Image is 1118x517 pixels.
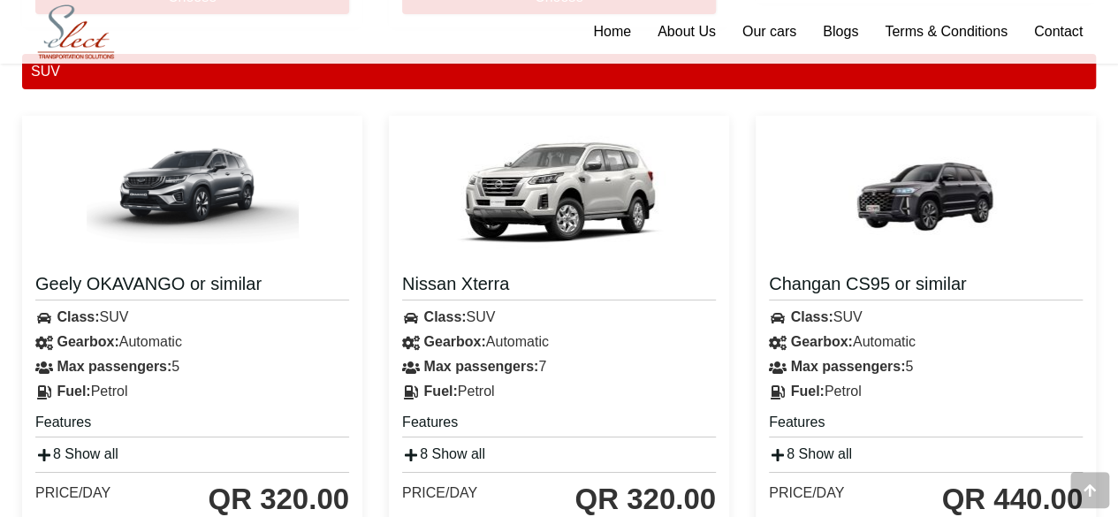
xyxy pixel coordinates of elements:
[389,354,729,379] div: 7
[790,334,852,349] strong: Gearbox:
[57,359,171,374] strong: Max passengers:
[769,413,1083,437] h5: Features
[22,330,362,354] div: Automatic
[423,309,466,324] strong: Class:
[57,309,99,324] strong: Class:
[574,482,716,517] div: QR 320.00
[57,384,90,399] strong: Fuel:
[820,129,1032,262] img: Changan CS95 or similar
[27,2,125,63] img: Select Rent a Car
[35,413,349,437] h5: Features
[790,384,824,399] strong: Fuel:
[756,379,1096,404] div: Petrol
[22,379,362,404] div: Petrol
[756,354,1096,379] div: 5
[389,330,729,354] div: Automatic
[402,272,716,300] a: Nissan Xterra
[756,305,1096,330] div: SUV
[402,413,716,437] h5: Features
[35,272,349,300] a: Geely OKAVANGO or similar
[35,446,118,461] a: 8 Show all
[790,309,833,324] strong: Class:
[402,484,477,502] div: Price/day
[769,446,852,461] a: 8 Show all
[402,446,485,461] a: 8 Show all
[769,484,844,502] div: Price/day
[769,272,1083,300] a: Changan CS95 or similar
[87,129,299,262] img: Geely OKAVANGO or similar
[790,359,905,374] strong: Max passengers:
[22,354,362,379] div: 5
[57,334,118,349] strong: Gearbox:
[423,384,457,399] strong: Fuel:
[1070,472,1109,508] div: Go to top
[423,334,485,349] strong: Gearbox:
[389,305,729,330] div: SUV
[22,54,1096,89] div: SUV
[423,359,538,374] strong: Max passengers:
[208,482,349,517] div: QR 320.00
[756,330,1096,354] div: Automatic
[35,484,110,502] div: Price/day
[453,129,665,262] img: Nissan Xterra
[389,379,729,404] div: Petrol
[22,305,362,330] div: SUV
[941,482,1083,517] div: QR 440.00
